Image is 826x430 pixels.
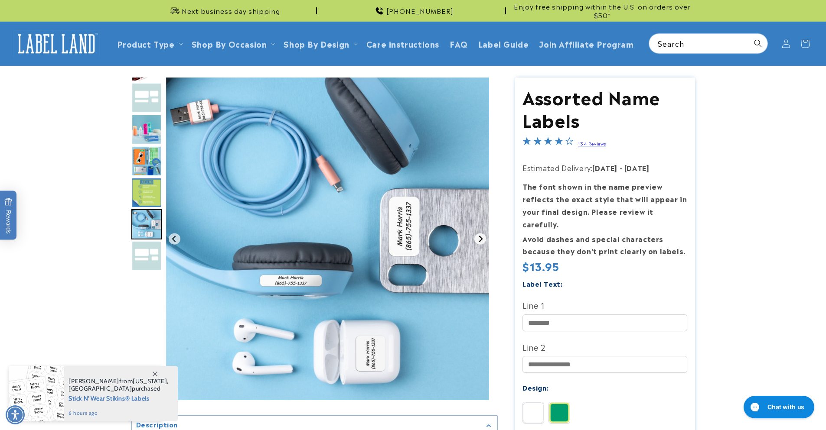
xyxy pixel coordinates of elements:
span: 6 hours ago [69,409,169,417]
a: Shop By Design [284,38,349,49]
span: $13.95 [522,258,559,274]
h1: Assorted Name Labels [522,85,687,130]
summary: Shop By Design [278,33,361,54]
summary: Shop By Occasion [186,33,279,54]
a: Join Affiliate Program [534,33,639,54]
a: Product Type [117,38,175,49]
strong: The font shown in the name preview reflects the exact style that will appear in your final design... [522,181,687,229]
span: 4.2-star overall rating [522,138,574,148]
a: Label Land [10,27,103,60]
div: Go to slide 7 [131,241,162,271]
button: Next slide [474,233,486,245]
label: Line 1 [522,298,687,312]
summary: Product Type [112,33,186,54]
p: Estimated Delivery: [522,162,687,174]
span: Care instructions [366,39,439,48]
div: Go to slide 3 [131,114,162,145]
img: Assorted Name Labels - Label Land [131,146,162,176]
div: Go to slide 2 [131,83,162,113]
span: Stick N' Wear Stikins® Labels [69,392,169,403]
div: Go to slide 1 [131,51,162,81]
iframe: Sign Up via Text for Offers [7,361,110,387]
span: Label Guide [478,39,529,48]
div: Go to slide 5 [131,178,162,208]
label: Label Text: [522,278,563,288]
img: Assorted Name Labels - Label Land [131,83,162,113]
span: Rewards [4,197,13,233]
img: Border [549,402,570,423]
img: Assorted Name Labels - Label Land [131,178,162,208]
label: Line 2 [522,340,687,354]
img: Label Land [13,30,100,57]
div: Go to slide 6 [131,209,162,239]
strong: Avoid dashes and special characters because they don’t print clearly on labels. [522,233,686,256]
img: White Stick on labels [131,241,162,271]
strong: - [620,162,623,173]
span: [GEOGRAPHIC_DATA] [69,385,132,392]
div: Accessibility Menu [6,405,25,424]
label: Design: [522,382,548,392]
span: FAQ [450,39,468,48]
button: Search [748,34,767,53]
img: Solid [523,402,544,423]
button: Previous slide [169,233,180,245]
span: [PHONE_NUMBER] [386,6,454,15]
a: Label Guide [473,33,534,54]
span: [US_STATE] [133,377,167,385]
img: Assorted Name Labels - Label Land [131,114,162,145]
span: Join Affiliate Program [539,39,633,48]
span: Next business day shipping [182,6,280,15]
strong: [DATE] [624,162,650,173]
a: 134 Reviews - open in a new tab [578,140,606,146]
img: Assorted Name Labels - Label Land [131,209,162,239]
iframe: Gorgias live chat messenger [739,393,817,421]
a: FAQ [444,33,473,54]
img: Assorted Name Labels - Label Land [131,51,162,81]
a: Care instructions [361,33,444,54]
span: from , purchased [69,378,169,392]
span: Shop By Occasion [192,39,267,48]
h2: Description [136,420,178,429]
strong: [DATE] [592,162,617,173]
span: Enjoy free shipping within the U.S. on orders over $50* [509,2,695,19]
div: Go to slide 4 [131,146,162,176]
